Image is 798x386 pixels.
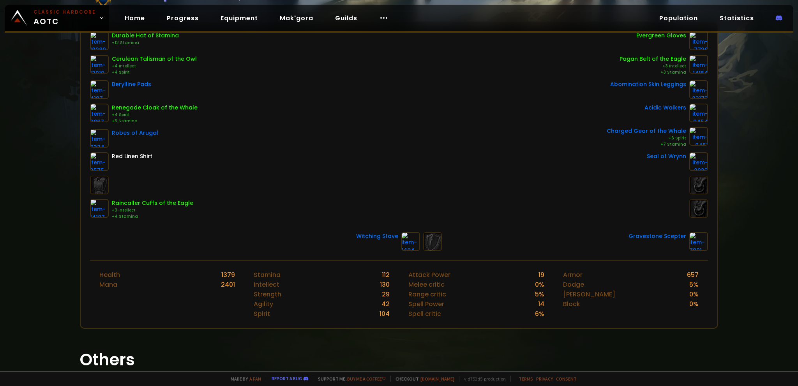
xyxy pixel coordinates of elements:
[221,270,235,280] div: 1379
[535,289,544,299] div: 5 %
[226,376,261,382] span: Made by
[563,270,583,280] div: Armor
[620,69,686,76] div: +3 Stamina
[112,118,198,124] div: +5 Stamina
[112,40,179,46] div: +12 Stamina
[689,32,708,50] img: item-7738
[629,232,686,240] div: Gravestone Scepter
[607,141,686,148] div: +7 Stamina
[610,80,686,88] div: Abomination Skin Leggings
[556,376,577,382] a: Consent
[90,80,109,99] img: item-4197
[535,309,544,319] div: 6 %
[563,299,580,309] div: Block
[274,10,320,26] a: Mak'gora
[536,376,553,382] a: Privacy
[99,280,117,289] div: Mana
[653,10,704,26] a: Population
[636,32,686,40] div: Evergreen Gloves
[272,375,302,381] a: Report a bug
[34,9,96,16] small: Classic Hardcore
[90,104,109,122] img: item-9867
[381,299,390,309] div: 42
[99,270,120,280] div: Health
[538,270,544,280] div: 19
[689,127,708,146] img: item-9461
[538,299,544,309] div: 14
[118,10,151,26] a: Home
[420,376,454,382] a: [DOMAIN_NAME]
[254,289,281,299] div: Strength
[221,280,235,289] div: 2401
[161,10,205,26] a: Progress
[380,309,390,319] div: 104
[689,289,699,299] div: 0 %
[689,232,708,251] img: item-7001
[390,376,454,382] span: Checkout
[644,104,686,112] div: Acidic Walkers
[713,10,760,26] a: Statistics
[401,232,420,251] img: item-1484
[34,9,96,27] span: AOTC
[313,376,386,382] span: Support me,
[249,376,261,382] a: a fan
[254,280,279,289] div: Intellect
[620,55,686,63] div: Pagan Belt of the Eagle
[254,299,273,309] div: Agility
[112,112,198,118] div: +4 Spirit
[112,152,152,160] div: Red Linen Shirt
[408,289,446,299] div: Range critic
[112,55,197,63] div: Cerulean Talisman of the Owl
[607,135,686,141] div: +6 Spirit
[689,80,708,99] img: item-23173
[90,32,109,50] img: item-10289
[689,280,699,289] div: 5 %
[563,289,615,299] div: [PERSON_NAME]
[689,299,699,309] div: 0 %
[408,299,444,309] div: Spell Power
[380,280,390,289] div: 130
[90,55,109,74] img: item-12019
[112,63,197,69] div: +4 Intellect
[408,280,445,289] div: Melee critic
[254,309,270,319] div: Spirit
[112,207,193,213] div: +3 Intellect
[689,104,708,122] img: item-9454
[607,127,686,135] div: Charged Gear of the Whale
[214,10,264,26] a: Equipment
[112,199,193,207] div: Raincaller Cuffs of the Eagle
[408,270,450,280] div: Attack Power
[90,199,109,218] img: item-14187
[535,280,544,289] div: 0 %
[329,10,364,26] a: Guilds
[408,309,441,319] div: Spell critic
[382,289,390,299] div: 29
[5,5,109,31] a: Classic HardcoreAOTC
[347,376,386,382] a: Buy me a coffee
[689,55,708,74] img: item-14164
[90,129,109,148] img: item-6324
[112,213,193,220] div: +4 Stamina
[356,232,398,240] div: Witching Stave
[112,32,179,40] div: Durable Hat of Stamina
[382,270,390,280] div: 112
[620,63,686,69] div: +3 Intellect
[112,69,197,76] div: +4 Spirit
[519,376,533,382] a: Terms
[563,280,584,289] div: Dodge
[90,152,109,171] img: item-2575
[647,152,686,160] div: Seal of Wrynn
[687,270,699,280] div: 657
[112,129,158,137] div: Robes of Arugal
[112,80,151,88] div: Berylline Pads
[80,347,718,372] h1: Others
[112,104,198,112] div: Renegade Cloak of the Whale
[689,152,708,171] img: item-2933
[459,376,506,382] span: v. d752d5 - production
[254,270,281,280] div: Stamina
